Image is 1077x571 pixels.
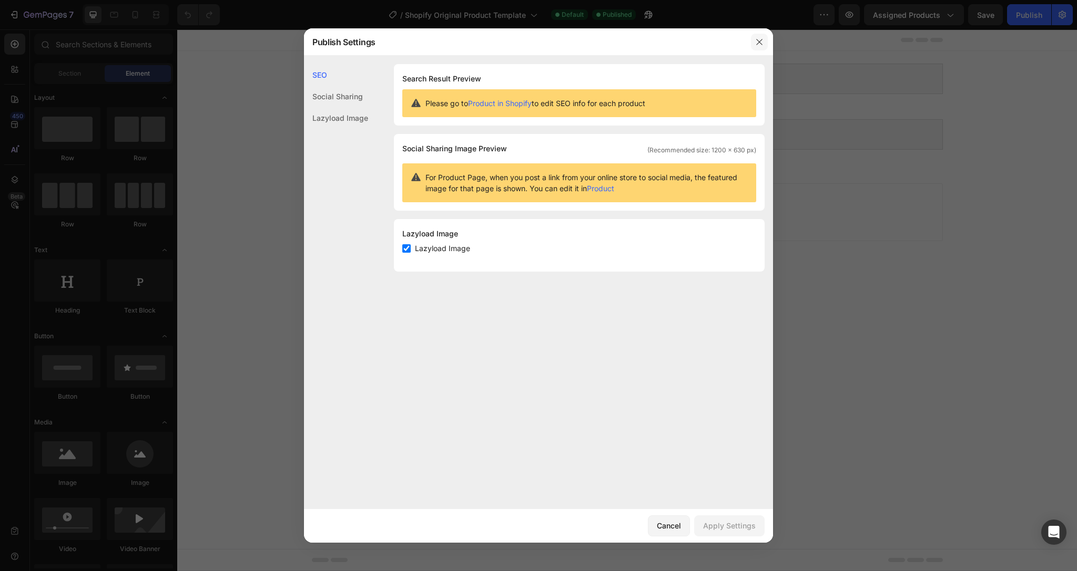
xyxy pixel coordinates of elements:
[694,515,765,536] button: Apply Settings
[304,107,368,129] div: Lazyload Image
[431,99,486,111] span: Related products
[647,146,756,155] span: (Recommended size: 1200 x 630 px)
[426,43,490,56] span: Product information
[304,28,746,56] div: Publish Settings
[418,185,474,194] span: from URL or image
[587,184,614,193] a: Product
[703,520,756,531] div: Apply Settings
[425,148,475,159] span: Add section
[419,172,474,183] div: Generate layout
[425,98,645,109] span: Please go to to edit SEO info for each product
[1041,520,1066,545] div: Open Intercom Messenger
[489,185,567,194] span: then drag & drop elements
[337,172,400,183] div: Choose templates
[468,99,532,108] a: Product in Shopify
[657,520,681,531] div: Cancel
[402,227,756,240] div: Lazyload Image
[402,142,507,155] span: Social Sharing Image Preview
[402,72,756,85] h1: Search Result Preview
[496,172,561,183] div: Add blank section
[425,172,748,194] span: For Product Page, when you post a link from your online store to social media, the featured image...
[332,185,404,194] span: inspired by CRO experts
[648,515,690,536] button: Cancel
[304,64,368,86] div: SEO
[415,242,470,255] span: Lazyload Image
[304,86,368,107] div: Social Sharing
